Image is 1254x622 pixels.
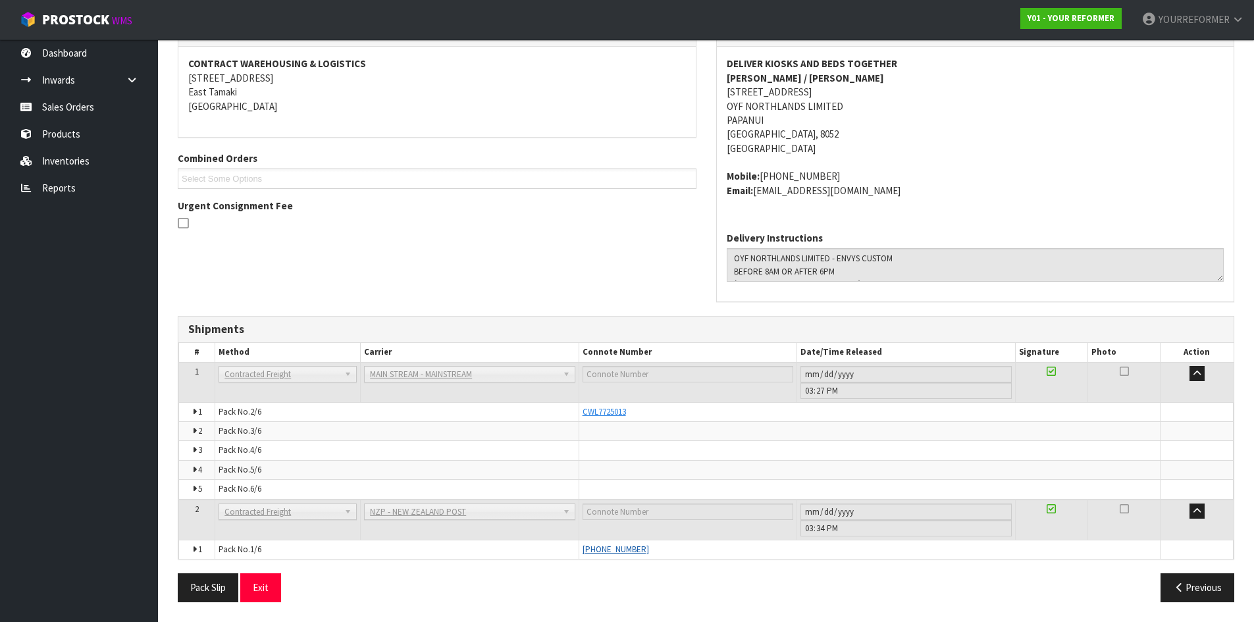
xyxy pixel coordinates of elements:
span: Contracted Freight [224,367,339,382]
span: 1 [198,406,202,417]
span: Ship [178,11,1234,612]
address: [STREET_ADDRESS] OYF NORTHLANDS LIMITED PAPANUI [GEOGRAPHIC_DATA], 8052 [GEOGRAPHIC_DATA] [727,57,1224,155]
span: YOURREFORMER [1159,13,1230,26]
label: Combined Orders [178,151,257,165]
small: WMS [112,14,132,27]
th: Photo [1088,343,1161,362]
label: Urgent Consignment Fee [178,199,293,213]
h3: Shipments [188,323,1224,336]
strong: CONTRACT WAREHOUSING & LOGISTICS [188,57,366,70]
span: 5 [198,483,202,494]
span: 4 [198,464,202,475]
th: # [179,343,215,362]
td: Pack No. [215,460,579,479]
address: [STREET_ADDRESS] East Tamaki [GEOGRAPHIC_DATA] [188,57,686,113]
span: 2/6 [250,406,261,417]
strong: email [727,184,753,197]
span: 2 [198,425,202,436]
td: Pack No. [215,540,579,559]
span: 3/6 [250,425,261,436]
th: Carrier [361,343,579,362]
span: 1 [198,544,202,555]
span: ProStock [42,11,109,28]
span: Contracted Freight [224,504,339,520]
strong: [PERSON_NAME] / [PERSON_NAME] [727,72,884,84]
span: NZP - NEW ZEALAND POST [370,504,557,520]
span: 4/6 [250,444,261,455]
th: Date/Time Released [797,343,1015,362]
th: Method [215,343,361,362]
input: Connote Number [583,504,793,520]
button: Pack Slip [178,573,238,602]
th: Signature [1015,343,1087,362]
span: CWL7725013 [583,406,626,417]
button: Exit [240,573,281,602]
td: Pack No. [215,441,579,460]
span: MAIN STREAM - MAINSTREAM [370,367,557,382]
button: Previous [1161,573,1234,602]
span: 1 [195,366,199,377]
img: cube-alt.png [20,11,36,28]
strong: mobile [727,170,760,182]
th: Action [1161,343,1234,362]
th: Connote Number [579,343,797,362]
span: 2 [195,504,199,515]
span: 1/6 [250,544,261,555]
input: Connote Number [583,366,793,382]
span: 5/6 [250,464,261,475]
strong: Y01 - YOUR REFORMER [1028,13,1114,24]
td: Pack No. [215,480,579,500]
span: 3 [198,444,202,455]
label: Delivery Instructions [727,231,823,245]
address: [PHONE_NUMBER] [EMAIL_ADDRESS][DOMAIN_NAME] [727,169,1224,197]
span: 6/6 [250,483,261,494]
td: Pack No. [215,402,579,421]
span: [PHONE_NUMBER] [583,544,649,555]
strong: DELIVER KIOSKS AND BEDS TOGETHER [727,57,897,70]
td: Pack No. [215,422,579,441]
